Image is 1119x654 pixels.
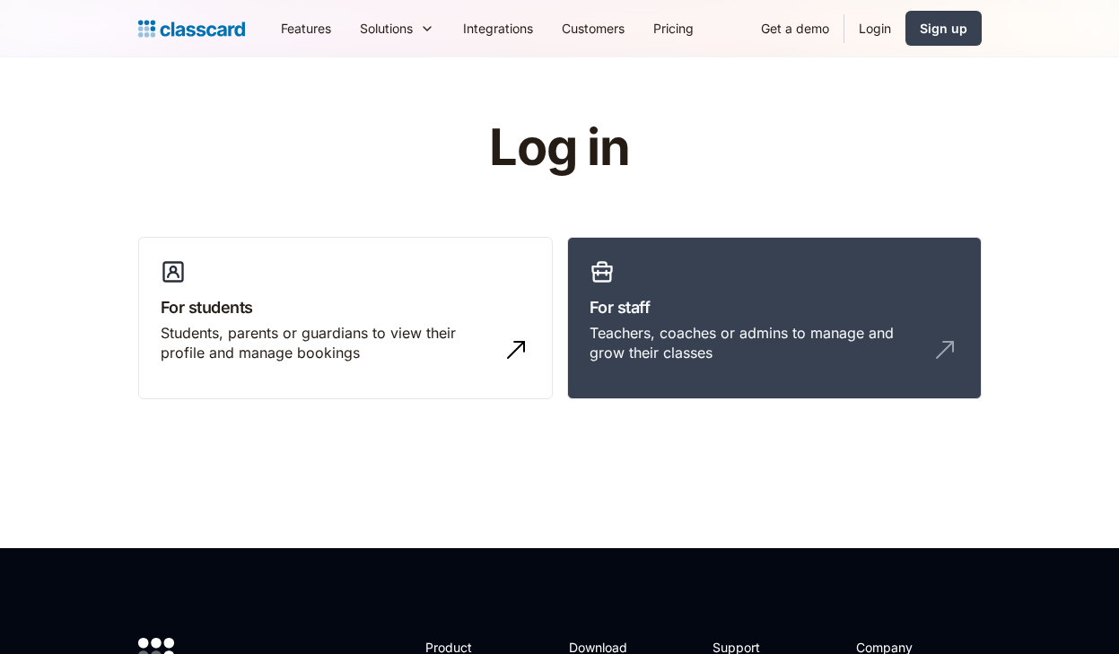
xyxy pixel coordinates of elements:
[905,11,982,46] a: Sign up
[267,8,345,48] a: Features
[567,237,982,400] a: For staffTeachers, coaches or admins to manage and grow their classes
[639,8,708,48] a: Pricing
[345,8,449,48] div: Solutions
[747,8,844,48] a: Get a demo
[590,323,923,363] div: Teachers, coaches or admins to manage and grow their classes
[547,8,639,48] a: Customers
[920,19,967,38] div: Sign up
[275,120,844,176] h1: Log in
[360,19,413,38] div: Solutions
[449,8,547,48] a: Integrations
[138,237,553,400] a: For studentsStudents, parents or guardians to view their profile and manage bookings
[844,8,905,48] a: Login
[138,16,245,41] a: home
[161,295,530,319] h3: For students
[161,323,494,363] div: Students, parents or guardians to view their profile and manage bookings
[590,295,959,319] h3: For staff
